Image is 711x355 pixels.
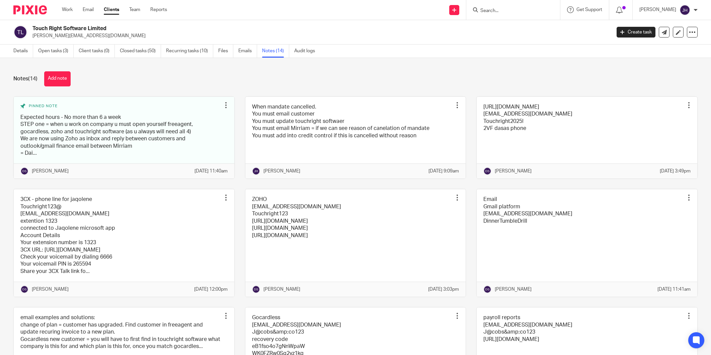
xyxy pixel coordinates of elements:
a: Emails [238,45,257,58]
a: Recurring tasks (10) [166,45,213,58]
img: svg%3E [252,285,260,293]
p: [PERSON_NAME] [639,6,676,13]
a: Open tasks (3) [38,45,74,58]
a: Client tasks (0) [79,45,115,58]
a: Audit logs [294,45,320,58]
p: [PERSON_NAME] [263,286,300,293]
p: [PERSON_NAME] [495,286,532,293]
a: Email [83,6,94,13]
p: [DATE] 9:09am [428,168,459,174]
h1: Notes [13,75,37,82]
a: Clients [104,6,119,13]
span: (14) [28,76,37,81]
a: Details [13,45,33,58]
a: Work [62,6,73,13]
div: Pinned note [20,103,221,109]
a: Team [129,6,140,13]
h2: Touch Right Software Limited [32,25,492,32]
p: [PERSON_NAME] [32,286,69,293]
p: [DATE] 11:40am [194,168,228,174]
p: [DATE] 3:49pm [660,168,691,174]
a: Closed tasks (50) [120,45,161,58]
p: [PERSON_NAME] [495,168,532,174]
img: svg%3E [20,285,28,293]
input: Search [480,8,540,14]
img: svg%3E [20,167,28,175]
a: Create task [617,27,655,38]
img: svg%3E [13,25,27,39]
a: Reports [150,6,167,13]
p: [PERSON_NAME] [263,168,300,174]
button: Add note [44,71,71,86]
p: [DATE] 12:00pm [194,286,228,293]
a: Files [218,45,233,58]
p: [PERSON_NAME][EMAIL_ADDRESS][DOMAIN_NAME] [32,32,607,39]
span: Get Support [576,7,602,12]
p: [DATE] 3:03pm [428,286,459,293]
img: svg%3E [252,167,260,175]
img: svg%3E [483,285,491,293]
img: svg%3E [680,5,690,15]
a: Notes (14) [262,45,289,58]
img: Pixie [13,5,47,14]
p: [DATE] 11:41am [657,286,691,293]
img: svg%3E [483,167,491,175]
p: [PERSON_NAME] [32,168,69,174]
